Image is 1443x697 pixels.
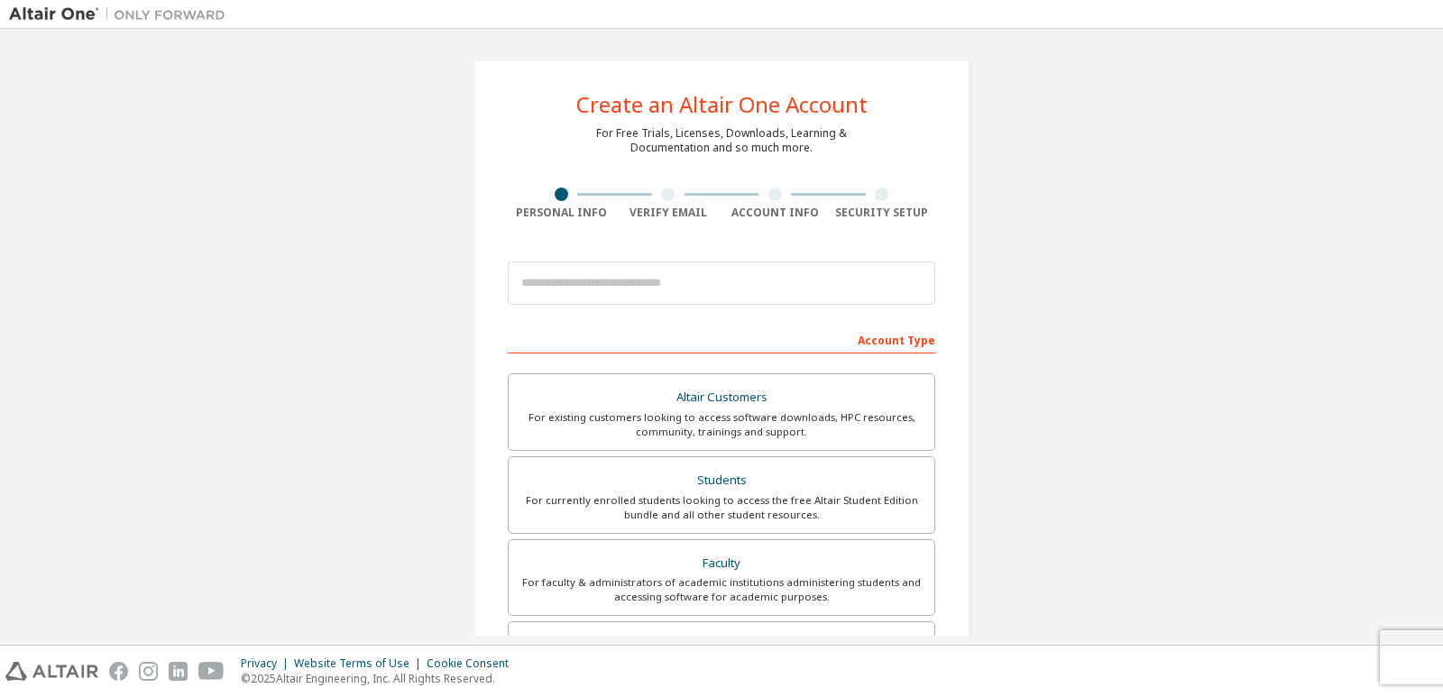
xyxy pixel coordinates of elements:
div: For faculty & administrators of academic institutions administering students and accessing softwa... [519,575,924,604]
div: Privacy [241,656,294,671]
img: altair_logo.svg [5,662,98,681]
div: Faculty [519,551,924,576]
div: Account Info [721,206,829,220]
img: linkedin.svg [169,662,188,681]
div: For Free Trials, Licenses, Downloads, Learning & Documentation and so much more. [596,126,847,155]
img: youtube.svg [198,662,225,681]
div: Website Terms of Use [294,656,427,671]
div: Personal Info [508,206,615,220]
div: For existing customers looking to access software downloads, HPC resources, community, trainings ... [519,410,924,439]
div: Cookie Consent [427,656,519,671]
img: instagram.svg [139,662,158,681]
div: Students [519,468,924,493]
div: Security Setup [829,206,936,220]
div: Create an Altair One Account [576,94,868,115]
div: Everyone else [519,633,924,658]
div: For currently enrolled students looking to access the free Altair Student Edition bundle and all ... [519,493,924,522]
div: Account Type [508,325,935,353]
p: © 2025 Altair Engineering, Inc. All Rights Reserved. [241,671,519,686]
div: Altair Customers [519,385,924,410]
div: Verify Email [615,206,722,220]
img: Altair One [9,5,234,23]
img: facebook.svg [109,662,128,681]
